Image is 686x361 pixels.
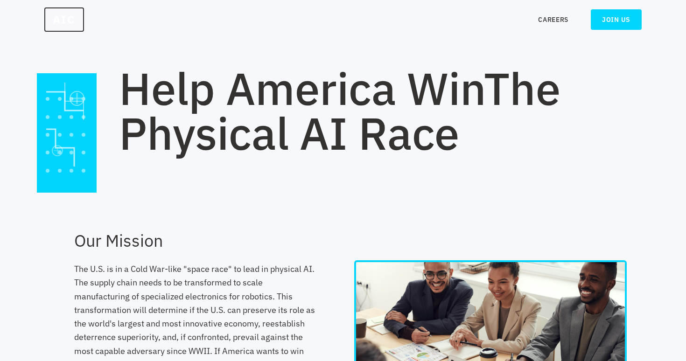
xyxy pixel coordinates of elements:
a: CAREERS [538,15,568,24]
a: JOIN US [591,9,642,30]
span: The Physical AI Race [119,59,560,162]
h1: Help America Win [119,66,627,155]
b: Our Mission [74,229,163,251]
a: AIC [44,7,84,32]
